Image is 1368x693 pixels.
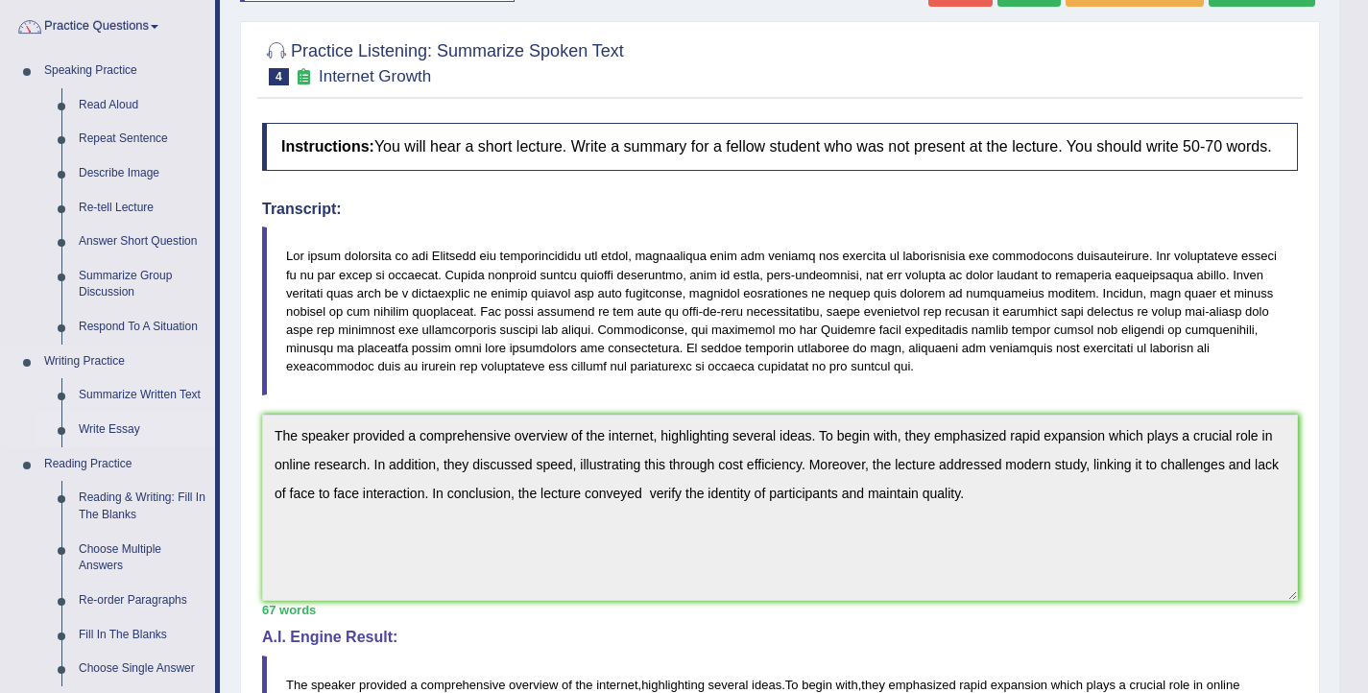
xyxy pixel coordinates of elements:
a: Answer Short Question [70,225,215,259]
span: expansion [991,678,1047,692]
a: Repeat Sentence [70,122,215,156]
span: of [562,678,572,692]
h2: Practice Listening: Summarize Spoken Text [262,37,624,85]
a: Fill In The Blanks [70,618,215,653]
small: Internet Growth [319,67,431,85]
span: they [861,678,885,692]
a: Summarize Written Text [70,378,215,413]
a: Summarize Group Discussion [70,259,215,310]
h4: A.I. Engine Result: [262,629,1298,646]
a: Reading & Writing: Fill In The Blanks [70,481,215,532]
span: online [1207,678,1240,692]
span: rapid [959,678,987,692]
span: plays [1087,678,1116,692]
span: a [410,678,417,692]
span: which [1051,678,1083,692]
span: provided [359,678,407,692]
span: emphasized [889,678,956,692]
a: Choose Single Answer [70,652,215,686]
span: speaker [311,678,355,692]
a: Write Essay [70,413,215,447]
a: Respond To A Situation [70,310,215,345]
a: Describe Image [70,156,215,191]
span: begin [802,678,832,692]
a: Re-tell Lecture [70,191,215,226]
blockquote: Lor ipsum dolorsita co adi Elitsedd eiu temporincididu utl etdol, magnaaliqua enim adm veniamq no... [262,227,1298,395]
h4: You will hear a short lecture. Write a summary for a fellow student who was not present at the le... [262,123,1298,171]
span: To [785,678,799,692]
span: crucial [1129,678,1165,692]
span: highlighting [641,678,705,692]
span: in [1193,678,1203,692]
b: Instructions: [281,138,374,155]
span: 4 [269,68,289,85]
small: Exam occurring question [294,68,314,86]
span: overview [509,678,558,692]
span: The [286,678,307,692]
a: Choose Multiple Answers [70,533,215,584]
span: with [836,678,858,692]
span: internet [596,678,637,692]
h4: Transcript: [262,201,1298,218]
a: Reading Practice [36,447,215,482]
a: Read Aloud [70,88,215,123]
a: Writing Practice [36,345,215,379]
span: several [708,678,749,692]
span: role [1169,678,1190,692]
span: a [1119,678,1126,692]
span: the [575,678,592,692]
a: Speaking Practice [36,54,215,88]
span: ideas [752,678,781,692]
span: comprehensive [420,678,505,692]
a: Re-order Paragraphs [70,584,215,618]
div: 67 words [262,601,1298,619]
